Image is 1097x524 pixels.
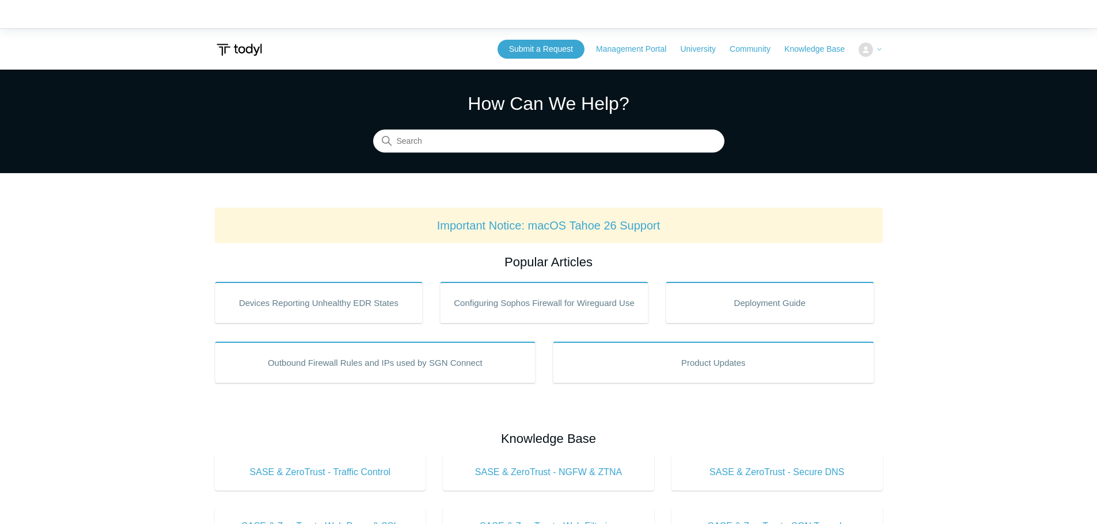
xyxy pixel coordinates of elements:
[232,465,409,479] span: SASE & ZeroTrust - Traffic Control
[440,282,648,323] a: Configuring Sophos Firewall for Wireguard Use
[784,43,856,55] a: Knowledge Base
[373,130,724,153] input: Search
[373,90,724,117] h1: How Can We Help?
[215,342,536,383] a: Outbound Firewall Rules and IPs used by SGN Connect
[215,253,883,271] h2: Popular Articles
[596,43,678,55] a: Management Portal
[215,282,423,323] a: Devices Reporting Unhealthy EDR States
[689,465,866,479] span: SASE & ZeroTrust - Secure DNS
[671,454,883,491] a: SASE & ZeroTrust - Secure DNS
[460,465,637,479] span: SASE & ZeroTrust - NGFW & ZTNA
[215,39,264,60] img: Todyl Support Center Help Center home page
[443,454,654,491] a: SASE & ZeroTrust - NGFW & ZTNA
[730,43,782,55] a: Community
[498,40,584,59] a: Submit a Request
[437,219,661,232] a: Important Notice: macOS Tahoe 26 Support
[680,43,727,55] a: University
[215,429,883,448] h2: Knowledge Base
[666,282,874,323] a: Deployment Guide
[553,342,874,383] a: Product Updates
[215,454,426,491] a: SASE & ZeroTrust - Traffic Control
